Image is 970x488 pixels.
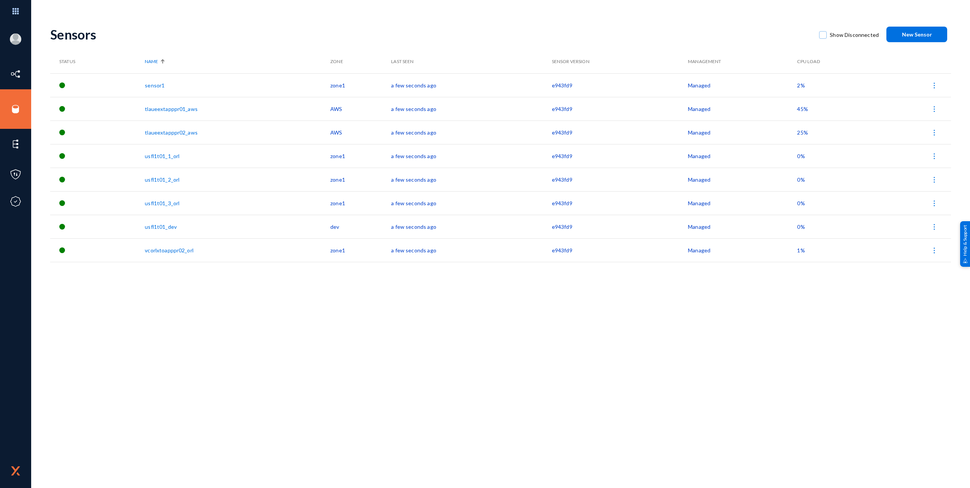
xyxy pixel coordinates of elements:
[930,129,938,136] img: icon-more.svg
[330,120,391,144] td: AWS
[330,238,391,262] td: zone1
[552,73,688,97] td: e943fd9
[688,97,797,120] td: Managed
[930,200,938,207] img: icon-more.svg
[391,73,552,97] td: a few seconds ago
[145,247,193,254] a: vcorlxtoapppr02_orl
[688,144,797,168] td: Managed
[797,153,805,159] span: 0%
[4,3,27,19] img: app launcher
[145,58,158,65] span: Name
[930,247,938,254] img: icon-more.svg
[10,169,21,180] img: icon-policies.svg
[552,168,688,191] td: e943fd9
[552,50,688,73] th: Sensor Version
[688,238,797,262] td: Managed
[391,168,552,191] td: a few seconds ago
[10,33,21,45] img: blank-profile-picture.png
[145,223,177,230] a: usfl1t01_dev
[145,153,179,159] a: usfl1t01_1_orl
[552,191,688,215] td: e943fd9
[797,247,805,254] span: 1%
[797,129,808,136] span: 25%
[930,105,938,113] img: icon-more.svg
[145,129,198,136] a: tlaueextapppr02_aws
[963,258,968,263] img: help_support.svg
[688,50,797,73] th: Management
[330,168,391,191] td: zone1
[930,223,938,231] img: icon-more.svg
[10,196,21,207] img: icon-compliance.svg
[145,176,179,183] a: usfl1t01_2_orl
[330,50,391,73] th: Zone
[552,144,688,168] td: e943fd9
[688,120,797,144] td: Managed
[145,106,198,112] a: tlaueextapppr01_aws
[552,120,688,144] td: e943fd9
[391,50,552,73] th: Last Seen
[391,238,552,262] td: a few seconds ago
[145,82,165,89] a: sensor1
[902,31,932,38] span: New Sensor
[688,73,797,97] td: Managed
[797,176,805,183] span: 0%
[797,223,805,230] span: 0%
[552,97,688,120] td: e943fd9
[830,29,879,41] span: Show Disconnected
[391,120,552,144] td: a few seconds ago
[145,200,179,206] a: usfl1t01_3_orl
[797,50,871,73] th: CPU Load
[330,144,391,168] td: zone1
[50,50,145,73] th: Status
[688,215,797,238] td: Managed
[930,152,938,160] img: icon-more.svg
[50,27,812,42] div: Sensors
[330,97,391,120] td: AWS
[10,103,21,115] img: icon-sources.svg
[930,82,938,89] img: icon-more.svg
[391,97,552,120] td: a few seconds ago
[797,82,805,89] span: 2%
[145,58,327,65] div: Name
[391,144,552,168] td: a few seconds ago
[797,200,805,206] span: 0%
[930,176,938,184] img: icon-more.svg
[10,68,21,80] img: icon-inventory.svg
[552,238,688,262] td: e943fd9
[10,138,21,150] img: icon-elements.svg
[688,191,797,215] td: Managed
[330,73,391,97] td: zone1
[960,221,970,267] div: Help & Support
[330,191,391,215] td: zone1
[330,215,391,238] td: dev
[552,215,688,238] td: e943fd9
[391,215,552,238] td: a few seconds ago
[688,168,797,191] td: Managed
[797,106,808,112] span: 45%
[886,27,947,42] button: New Sensor
[391,191,552,215] td: a few seconds ago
